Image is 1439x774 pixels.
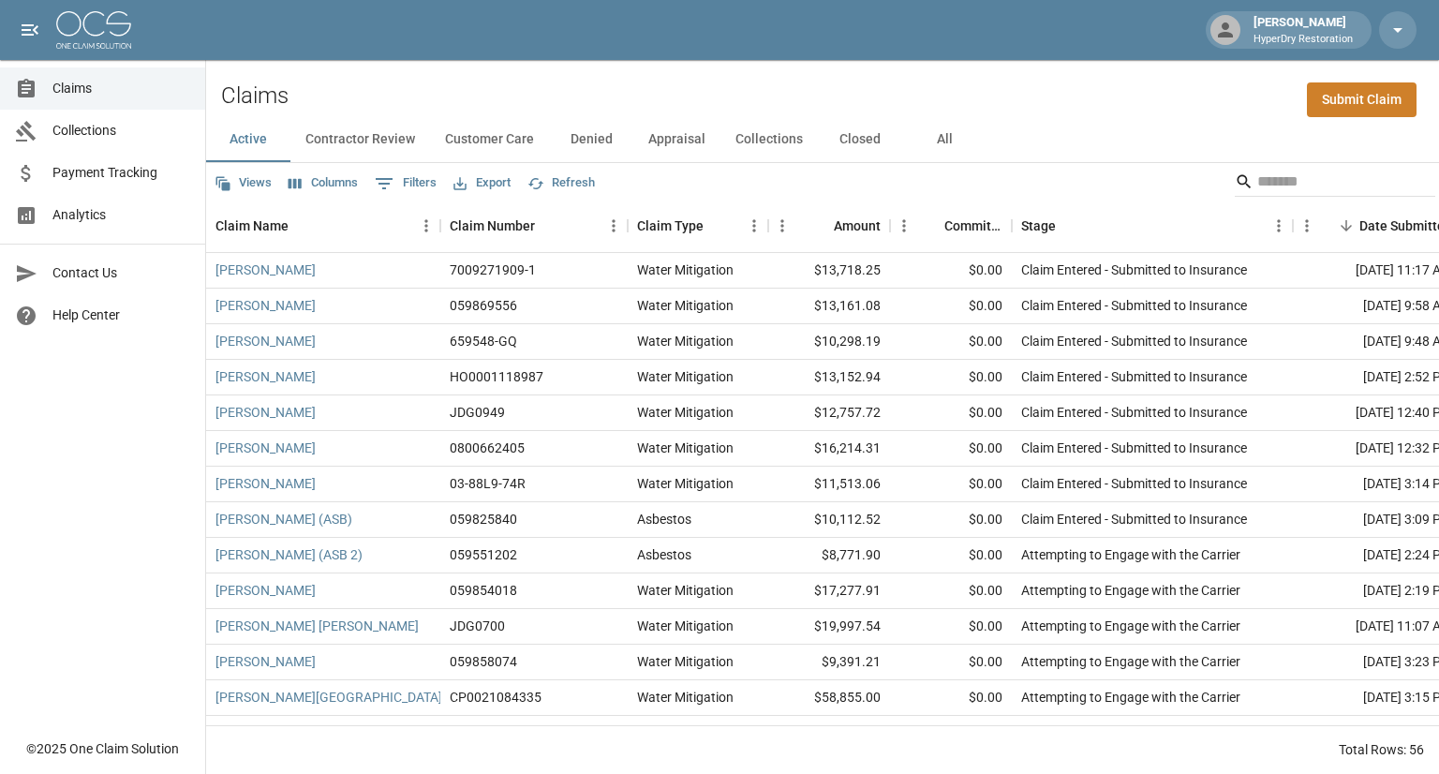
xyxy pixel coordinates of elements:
div: Claim Entered - Submitted to Insurance [1021,723,1247,742]
div: JDG0700 [450,617,505,635]
button: Sort [535,213,561,239]
div: $8,771.90 [768,538,890,573]
div: Asbestos [637,510,691,528]
div: Water Mitigation [637,260,734,279]
button: Closed [818,117,902,162]
div: $58,855.00 [768,680,890,716]
div: Committed Amount [890,200,1012,252]
a: [PERSON_NAME] [215,296,316,315]
img: ocs-logo-white-transparent.png [56,11,131,49]
div: Water Mitigation [637,439,734,457]
div: $17,277.91 [768,573,890,609]
div: Claim Entered - Submitted to Insurance [1021,367,1247,386]
button: Menu [768,212,796,240]
div: Claim Entered - Submitted to Insurance [1021,260,1247,279]
div: 659548-GQ [450,332,517,350]
button: Sort [704,213,730,239]
div: $10,298.19 [768,324,890,360]
button: Menu [1293,212,1321,240]
button: Sort [289,213,315,239]
a: [PERSON_NAME] [215,332,316,350]
div: $0.00 [890,431,1012,467]
button: Denied [549,117,633,162]
div: JDG0949 [450,403,505,422]
div: $0.00 [890,324,1012,360]
a: Submit Claim [1307,82,1417,117]
div: 059869556 [450,296,517,315]
div: $0.00 [890,360,1012,395]
div: Stage [1021,200,1056,252]
div: Claim Name [215,200,289,252]
div: Water Mitigation [637,332,734,350]
div: 03-88L9-74R [450,474,526,493]
div: Attempting to Engage with the Carrier [1021,688,1240,707]
a: [PERSON_NAME] [PERSON_NAME] [215,617,419,635]
div: Search [1235,167,1435,201]
div: Water Mitigation [637,723,734,742]
div: © 2025 One Claim Solution [26,739,179,758]
div: $0.00 [890,395,1012,431]
div: Claim Entered - Submitted to Insurance [1021,332,1247,350]
div: Claim Number [450,200,535,252]
div: $19,997.54 [768,609,890,645]
a: [PERSON_NAME] [215,367,316,386]
button: Collections [720,117,818,162]
button: Refresh [523,169,600,198]
div: Claim Entered - Submitted to Insurance [1021,439,1247,457]
div: Asbestos [637,545,691,564]
button: Export [449,169,515,198]
div: $16,214.31 [768,431,890,467]
div: HO0001118987 [450,367,543,386]
div: Claim Entered - Submitted to Insurance [1021,403,1247,422]
div: $0.00 [890,609,1012,645]
button: Select columns [284,169,363,198]
button: Active [206,117,290,162]
div: Claim Entered - Submitted to Insurance [1021,296,1247,315]
button: Sort [1333,213,1359,239]
div: Amount [834,200,881,252]
a: [PERSON_NAME][GEOGRAPHIC_DATA] [215,688,442,707]
div: Water Mitigation [637,617,734,635]
div: 059854018 [450,581,517,600]
div: Total Rows: 56 [1339,740,1424,759]
button: Contractor Review [290,117,430,162]
a: [PERSON_NAME] [215,260,316,279]
div: Claim Entered - Submitted to Insurance [1021,474,1247,493]
span: Collections [52,121,190,141]
a: [PERSON_NAME] [215,474,316,493]
div: $0.00 [890,538,1012,573]
a: [PERSON_NAME] [215,652,316,671]
div: Water Mitigation [637,688,734,707]
div: $11,513.06 [768,467,890,502]
div: $0.00 [890,716,1012,752]
a: [PERSON_NAME] [215,403,316,422]
button: open drawer [11,11,49,49]
span: Help Center [52,305,190,325]
div: CP0021084335 [450,688,541,707]
button: Menu [412,212,440,240]
div: $13,718.25 [768,253,890,289]
div: Water Mitigation [637,367,734,386]
div: $0.00 [890,502,1012,538]
div: $0.00 [890,289,1012,324]
div: $0.00 [890,645,1012,680]
button: Menu [890,212,918,240]
button: All [902,117,987,162]
div: Attempting to Engage with the Carrier [1021,581,1240,600]
div: Attempting to Engage with the Carrier [1021,545,1240,564]
div: Claim Type [628,200,768,252]
button: Menu [1265,212,1293,240]
span: Contact Us [52,263,190,283]
a: [PERSON_NAME] [215,581,316,600]
div: Committed Amount [944,200,1002,252]
div: Attempting to Engage with the Carrier [1021,652,1240,671]
a: [PERSON_NAME] [215,439,316,457]
button: Sort [808,213,834,239]
div: $0.00 [890,573,1012,609]
div: $10,112.52 [768,502,890,538]
div: Water Mitigation [637,652,734,671]
div: Stage [1012,200,1293,252]
span: Claims [52,79,190,98]
span: Analytics [52,205,190,225]
div: 0800662405 [450,439,525,457]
